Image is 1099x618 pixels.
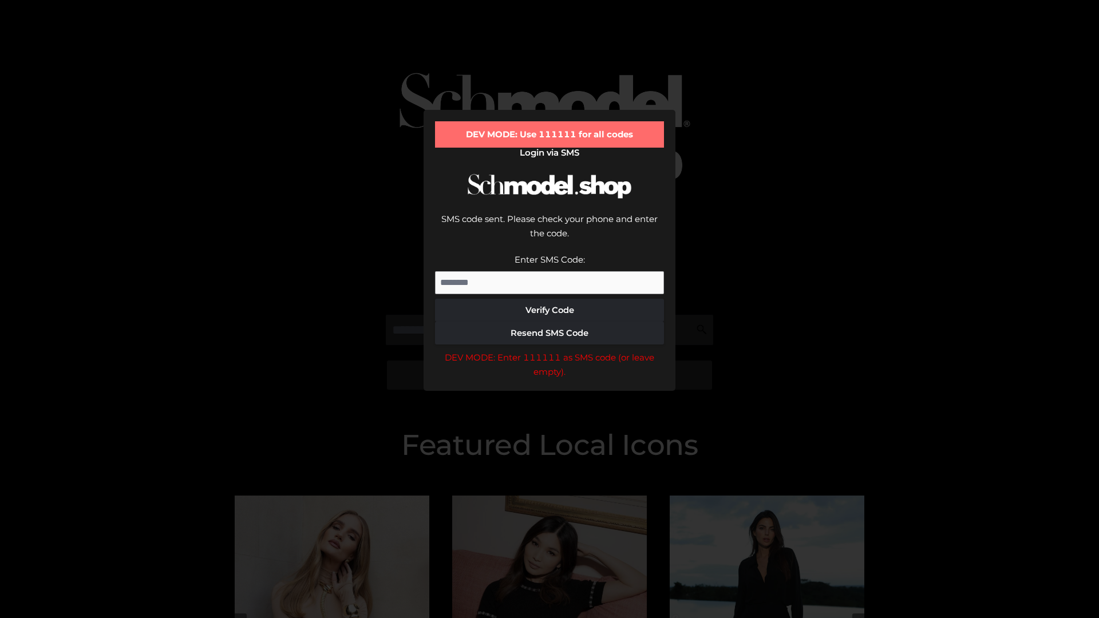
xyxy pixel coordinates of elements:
[435,121,664,148] div: DEV MODE: Use 111111 for all codes
[435,212,664,252] div: SMS code sent. Please check your phone and enter the code.
[435,322,664,344] button: Resend SMS Code
[515,254,585,265] label: Enter SMS Code:
[435,299,664,322] button: Verify Code
[464,164,635,209] img: Schmodel Logo
[435,350,664,379] div: DEV MODE: Enter 111111 as SMS code (or leave empty).
[435,148,664,158] h2: Login via SMS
